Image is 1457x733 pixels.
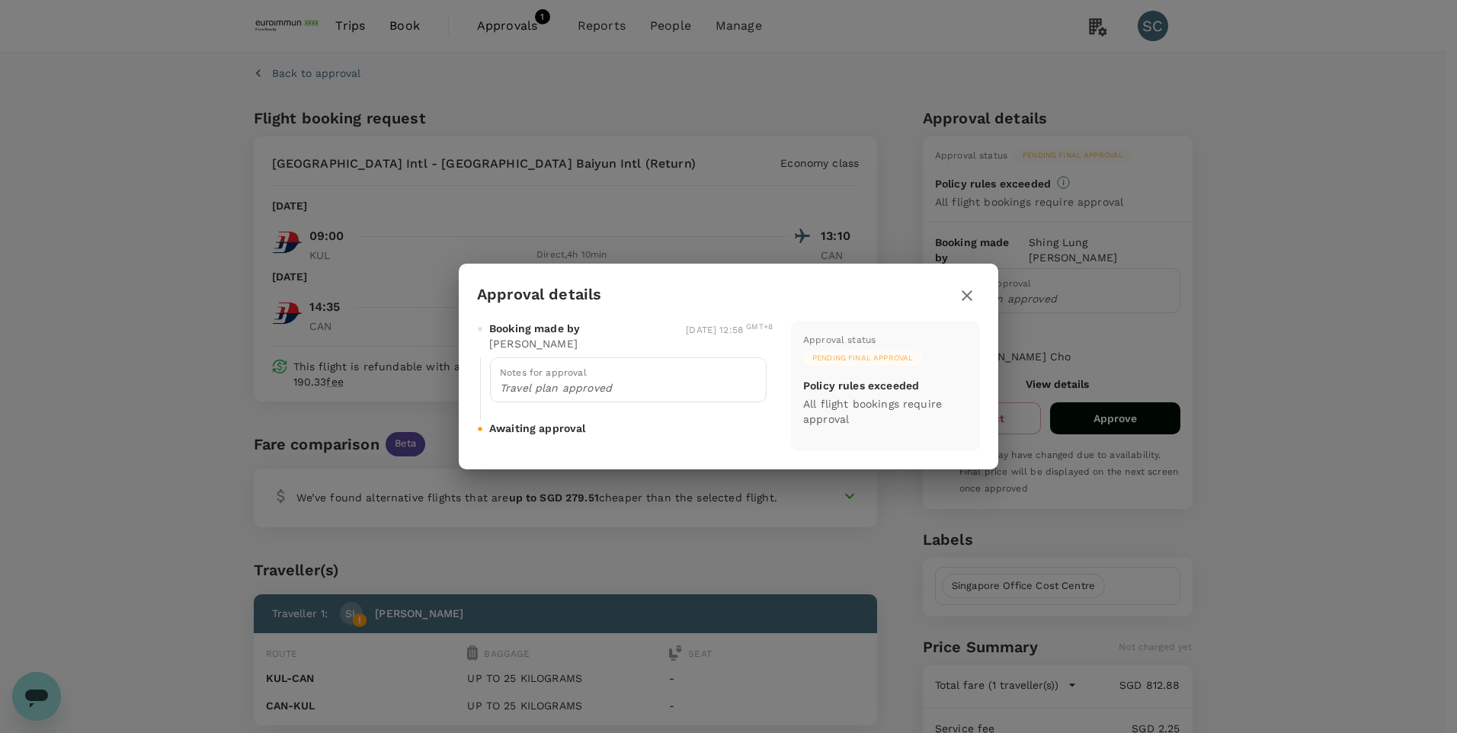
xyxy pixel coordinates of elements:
span: Notes for approval [500,367,587,378]
sup: GMT+8 [746,322,773,331]
span: Pending final approval [803,353,922,363]
p: [PERSON_NAME] [489,336,578,351]
p: Travel plan approved [500,380,757,395]
span: Booking made by [489,321,580,336]
span: [DATE] 12:58 [686,325,773,335]
span: Awaiting approval [489,421,586,436]
h3: Approval details [477,286,601,303]
div: Approval status [803,333,876,348]
p: All flight bookings require approval [803,396,968,427]
p: Policy rules exceeded [803,378,919,393]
